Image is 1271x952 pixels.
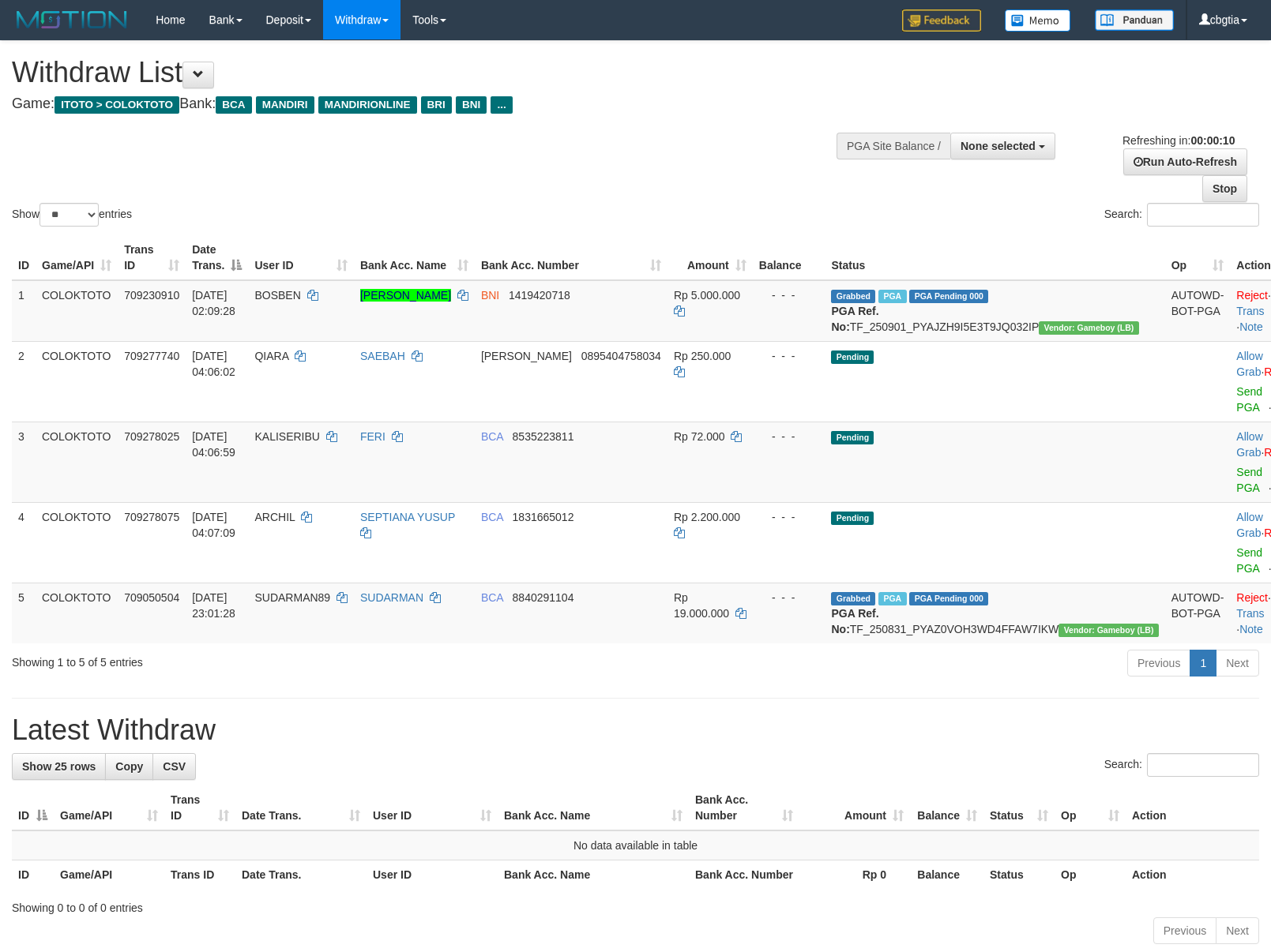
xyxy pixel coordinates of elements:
[581,350,661,362] span: Copy 0895404758034 to clipboard
[1239,623,1263,635] a: Note
[799,785,910,830] th: Amount: activate to sort column ascending
[360,430,385,443] a: FERI
[36,422,118,502] td: COLOKTOTO
[481,591,503,604] span: BCA
[909,290,988,303] span: PGA Pending
[1126,860,1259,890] th: Action
[513,591,574,604] span: Copy 8840291104 to clipboard
[192,289,235,317] span: [DATE] 02:09:28
[186,235,248,280] th: Date Trans.: activate to sort column descending
[254,591,330,604] span: SUDARMAN89
[825,280,1164,342] td: TF_250901_PYAJZH9I5E3T9JQ032IP
[674,511,740,523] span: Rp 2.200.000
[367,860,498,890] th: User ID
[360,591,423,604] a: SUDARMAN
[831,350,874,364] span: Pending
[1127,650,1190,677] a: Previous
[105,753,153,780] a: Copy
[163,760,186,773] span: CSV
[513,430,574,443] span: Copy 8535223811 to clipboard
[1123,148,1247,175] a: Run Auto-Refresh
[360,350,405,362] a: SAEBAH
[235,860,367,890] th: Date Trans.
[36,235,118,280] th: Game/API: activate to sort column ascending
[248,235,353,280] th: User ID: activate to sort column ascending
[1239,320,1263,333] a: Note
[235,785,367,830] th: Date Trans.: activate to sort column ascending
[1126,785,1259,830] th: Action
[831,431,874,444] span: Pending
[825,583,1164,643] td: TF_250831_PYAZ0VOH3WD4FFAW7IKW
[1190,134,1235,147] strong: 00:00:10
[1236,591,1268,604] a: Reject
[799,860,910,890] th: Rp 0
[55,96,179,114] span: ITOTO > COLOKTOTO
[831,290,875,303] span: Grabbed
[674,430,725,443] span: Rp 72.000
[124,350,179,362] span: 709277740
[1147,753,1259,777] input: Search:
[54,785,164,830] th: Game/API: activate to sort column ascending
[12,785,54,830] th: ID: activate to sort column descending
[878,290,906,303] span: Marked by cbgtia
[1236,430,1262,459] a: Allow Grab
[950,133,1055,159] button: None selected
[36,280,118,342] td: COLOKTOTO
[1236,289,1268,302] a: Reject
[1236,350,1264,378] span: ·
[254,289,300,302] span: BOSBEN
[513,511,574,523] span: Copy 1831665012 to clipboard
[12,280,36,342] td: 1
[831,607,878,635] b: PGA Ref. No:
[1039,321,1138,335] span: Vendor URL: https://dashboard.q2checkout.com/secure
[421,96,452,114] span: BRI
[12,830,1259,860] td: No data available in table
[12,422,36,502] td: 3
[367,785,498,830] th: User ID: activate to sort column ascending
[759,429,819,444] div: - - -
[1059,624,1158,637] span: Vendor URL: https://dashboard.q2checkout.com/secure
[12,235,36,280] th: ID
[164,785,235,830] th: Trans ID: activate to sort column ascending
[36,583,118,643] td: COLOKTOTO
[1104,753,1259,777] label: Search:
[475,235,667,280] th: Bank Acc. Number: activate to sort column ascending
[216,96,251,114] span: BCA
[1236,511,1264,539] span: ·
[1236,466,1262,494] a: Send PGA
[12,8,132,32] img: MOTION_logo.png
[1165,235,1231,280] th: Op: activate to sort column ascending
[689,860,799,890] th: Bank Acc. Number
[759,287,819,303] div: - - -
[759,348,819,364] div: - - -
[124,511,179,523] span: 709278075
[254,430,319,443] span: KALISERIBU
[192,511,235,539] span: [DATE] 04:07:09
[115,760,143,773] span: Copy
[1216,917,1259,944] a: Next
[759,590,819,605] div: - - -
[1190,650,1216,677] a: 1
[256,96,314,114] span: MANDIRI
[12,714,1259,746] h1: Latest Withdraw
[1122,134,1235,147] span: Refreshing in:
[192,591,235,620] span: [DATE] 23:01:28
[1055,860,1126,890] th: Op
[481,430,503,443] span: BCA
[1236,511,1262,539] a: Allow Grab
[1236,430,1264,459] span: ·
[1005,9,1071,32] img: Button%20Memo.svg
[360,289,451,302] a: [PERSON_NAME]
[909,592,988,605] span: PGA Pending
[12,96,832,112] h4: Game: Bank:
[12,502,36,583] td: 4
[961,140,1036,152] span: None selected
[254,511,295,523] span: ARCHIL
[837,133,950,159] div: PGA Site Balance /
[1236,350,1262,378] a: Allow Grab
[360,511,455,523] a: SEPTIANA YUSUP
[910,785,983,830] th: Balance: activate to sort column ascending
[689,785,799,830] th: Bank Acc. Number: activate to sort column ascending
[1202,175,1247,202] a: Stop
[118,235,186,280] th: Trans ID: activate to sort column ascending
